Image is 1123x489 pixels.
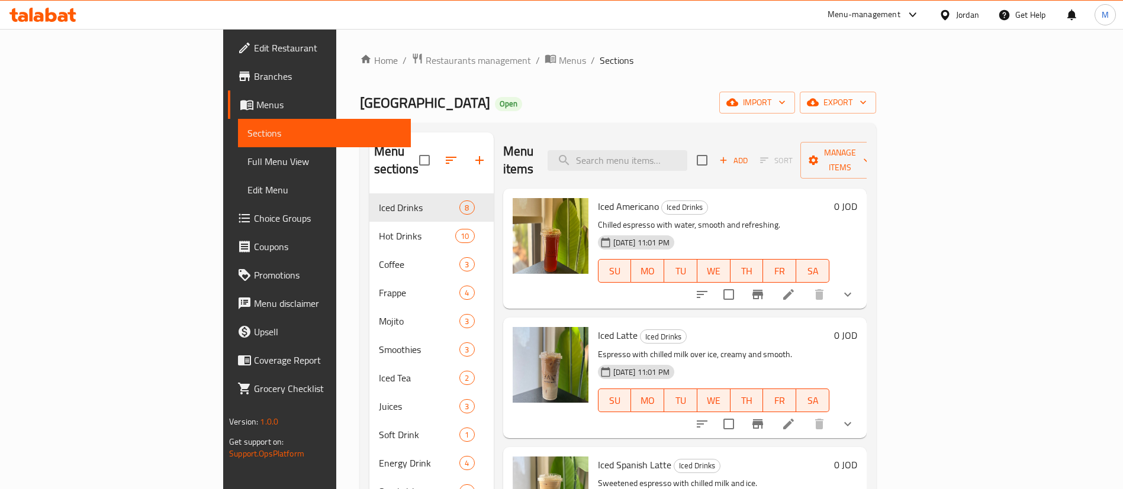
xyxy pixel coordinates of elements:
[238,176,411,204] a: Edit Menu
[228,232,411,261] a: Coupons
[956,8,979,21] div: Jordan
[369,392,494,420] div: Juices3
[369,193,494,222] div: Iced Drinks8
[716,412,741,436] span: Select to update
[598,259,632,283] button: SU
[455,229,474,243] div: items
[379,229,456,243] div: Hot Drinks
[688,410,716,438] button: sort-choices
[247,126,401,140] span: Sections
[834,327,857,344] h6: 0 JOD
[411,53,531,68] a: Restaurants management
[460,316,474,327] span: 3
[603,392,627,409] span: SU
[513,327,588,403] img: Iced Latte
[688,280,716,309] button: sort-choices
[459,428,474,442] div: items
[664,388,697,412] button: TU
[598,388,632,412] button: SU
[459,342,474,357] div: items
[369,307,494,335] div: Mojito3
[379,428,460,442] span: Soft Drink
[254,268,401,282] span: Promotions
[801,392,825,409] span: SA
[460,429,474,441] span: 1
[260,414,278,429] span: 1.0.0
[495,97,522,111] div: Open
[247,154,401,169] span: Full Menu View
[716,282,741,307] span: Select to update
[379,200,460,215] span: Iced Drinks
[674,459,720,473] div: Iced Drinks
[369,250,494,278] div: Coffee3
[379,399,460,413] div: Juices
[781,287,796,302] a: Edit menu item
[360,53,876,68] nav: breadcrumb
[603,263,627,280] span: SU
[600,53,633,67] span: Sections
[841,287,855,302] svg: Show Choices
[744,280,772,309] button: Branch-specific-item
[598,218,829,232] p: Chilled espresso with water, smooth and refreshing.
[545,53,586,68] a: Menus
[809,95,867,110] span: export
[460,287,474,299] span: 4
[254,325,401,339] span: Upsell
[254,353,401,367] span: Coverage Report
[805,280,834,309] button: delete
[460,202,474,213] span: 8
[664,259,697,283] button: TU
[796,388,829,412] button: SA
[503,143,534,178] h2: Menu items
[731,259,764,283] button: TH
[379,286,460,300] span: Frappe
[369,364,494,392] div: Iced Tea2
[229,434,284,449] span: Get support on:
[228,90,411,119] a: Menus
[369,335,494,364] div: Smoothies3
[781,417,796,431] a: Edit menu item
[379,257,460,271] div: Coffee
[717,154,749,167] span: Add
[460,458,474,469] span: 4
[460,344,474,355] span: 3
[796,259,829,283] button: SA
[459,399,474,413] div: items
[731,388,764,412] button: TH
[460,401,474,412] span: 3
[379,371,460,385] div: Iced Tea
[598,456,671,474] span: Iced Spanish Latte
[228,318,411,346] a: Upsell
[379,314,460,328] span: Mojito
[238,119,411,147] a: Sections
[636,392,659,409] span: MO
[228,204,411,232] a: Choice Groups
[254,381,401,396] span: Grocery Checklist
[412,148,437,173] span: Select all sections
[229,446,304,461] a: Support.OpsPlatform
[598,347,829,362] p: Espresso with chilled milk over ice, creamy and smooth.
[834,456,857,473] h6: 0 JOD
[631,259,664,283] button: MO
[834,198,857,215] h6: 0 JOD
[228,374,411,403] a: Grocery Checklist
[828,8,900,22] div: Menu-management
[369,420,494,449] div: Soft Drink1
[247,183,401,197] span: Edit Menu
[810,145,870,175] span: Manage items
[800,142,880,179] button: Manage items
[841,417,855,431] svg: Show Choices
[369,222,494,250] div: Hot Drinks10
[598,197,659,215] span: Iced Americano
[369,278,494,307] div: Frappe4
[662,200,707,214] span: Iced Drinks
[690,148,715,173] span: Select section
[735,263,759,280] span: TH
[459,257,474,271] div: items
[591,53,595,67] li: /
[459,286,474,300] div: items
[437,146,465,174] span: Sort sections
